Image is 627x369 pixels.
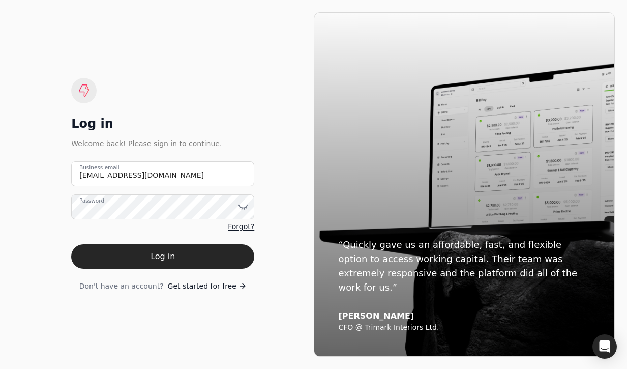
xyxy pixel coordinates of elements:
[339,238,590,295] div: “Quickly gave us an affordable, fast, and flexible option to access working capital. Their team w...
[71,244,254,269] button: Log in
[79,163,120,172] label: Business email
[71,116,254,132] div: Log in
[79,196,104,205] label: Password
[79,281,164,292] span: Don't have an account?
[339,311,590,321] div: [PERSON_NAME]
[339,323,590,332] div: CFO @ Trimark Interiors Ltd.
[228,221,254,232] a: Forgot?
[592,334,617,359] div: Open Intercom Messenger
[168,281,236,292] span: Get started for free
[168,281,247,292] a: Get started for free
[71,138,254,149] div: Welcome back! Please sign in to continue.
